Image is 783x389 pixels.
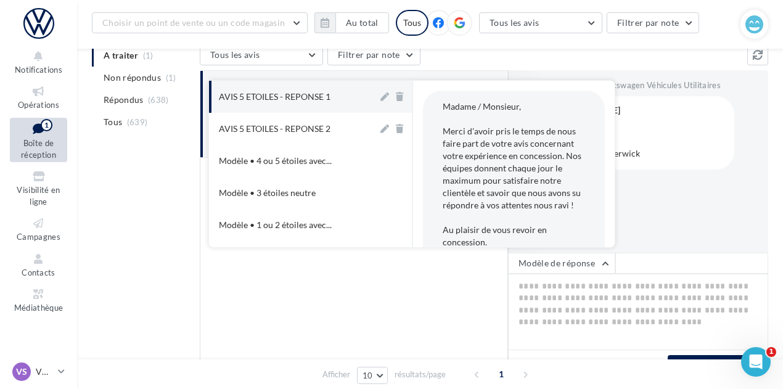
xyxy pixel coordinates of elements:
[10,321,67,351] a: Calendrier
[551,147,724,160] div: Delattre wv Salperwick
[363,371,373,380] span: 10
[148,95,169,105] span: (638)
[10,285,67,315] a: Médiathèque
[104,72,161,84] span: Non répondus
[479,12,602,33] button: Tous les avis
[22,268,55,277] span: Contacts
[322,369,350,380] span: Afficher
[200,44,323,65] button: Tous les avis
[10,47,67,77] button: Notifications
[17,232,60,242] span: Campagnes
[395,369,446,380] span: résultats/page
[766,347,776,357] span: 1
[16,366,27,378] span: VS
[443,101,581,309] span: Madame / Monsieur, Merci d'avoir pris le temps de nous faire part de votre avis concernant votre ...
[314,12,389,33] button: Au total
[127,117,148,127] span: (639)
[219,187,316,199] div: Modèle • 3 étoiles neutre
[219,123,330,135] div: AVIS 5 ETOILES - REPONSE 2
[209,113,378,145] button: AVIS 5 ETOILES - REPONSE 2
[508,253,615,274] button: Modèle de réponse
[210,49,260,60] span: Tous les avis
[21,138,56,160] span: Boîte de réception
[41,119,52,131] div: 1
[17,185,60,207] span: Visibilité en ligne
[327,44,420,65] button: Filtrer par note
[335,12,389,33] button: Au total
[104,94,144,106] span: Répondus
[209,81,378,113] button: AVIS 5 ETOILES - REPONSE 1
[10,214,67,244] a: Campagnes
[92,12,308,33] button: Choisir un point de vente ou un code magasin
[607,12,700,33] button: Filtrer par note
[219,91,330,103] div: AVIS 5 ETOILES - REPONSE 1
[548,80,721,91] span: Volkswagen / Volkswagen Véhicules Utilitaires
[219,155,332,167] span: Modèle • 4 ou 5 étoiles avec...
[102,17,285,28] span: Choisir un point de vente ou un code magasin
[14,303,64,313] span: Médiathèque
[36,366,53,378] p: VW ST OMER
[10,360,67,383] a: VS VW ST OMER
[18,100,59,110] span: Opérations
[490,17,539,28] span: Tous les avis
[491,364,511,384] span: 1
[15,65,62,75] span: Notifications
[668,355,763,376] button: Poster ma réponse
[219,219,332,231] span: Modèle • 1 ou 2 étoiles avec...
[10,118,67,163] a: Boîte de réception1
[209,145,378,177] button: Modèle • 4 ou 5 étoiles avec...
[166,73,176,83] span: (1)
[10,167,67,209] a: Visibilité en ligne
[357,367,388,384] button: 10
[10,250,67,280] a: Contacts
[209,209,378,241] button: Modèle • 1 ou 2 étoiles avec...
[104,116,122,128] span: Tous
[209,177,378,209] button: Modèle • 3 étoiles neutre
[396,10,428,36] div: Tous
[741,347,771,377] iframe: Intercom live chat
[10,82,67,112] a: Opérations
[514,358,619,373] button: Générer une réponse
